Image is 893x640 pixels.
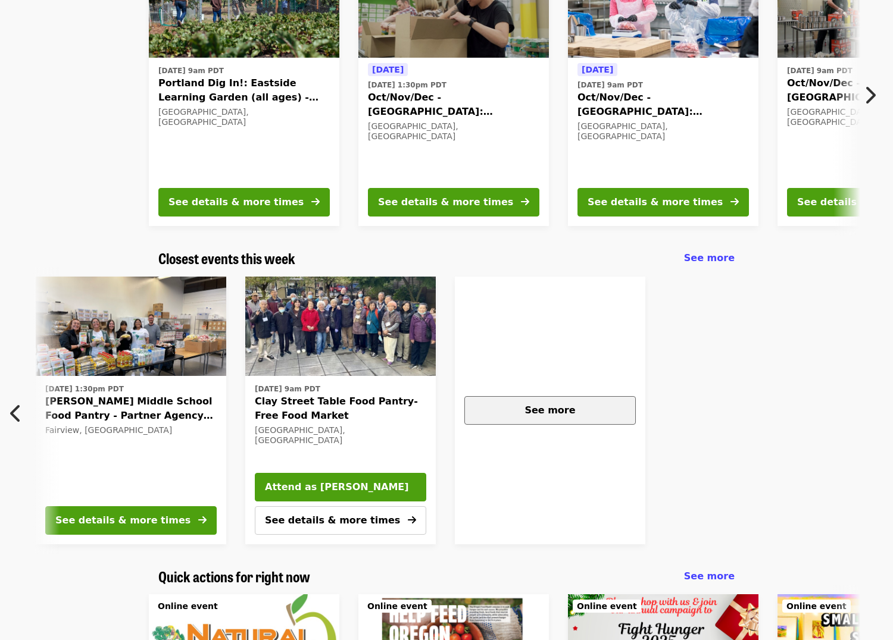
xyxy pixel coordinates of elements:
button: See details & more times [368,188,539,217]
span: Online event [367,601,427,611]
div: Quick actions for right now [149,568,744,585]
div: [GEOGRAPHIC_DATA], [GEOGRAPHIC_DATA] [158,107,330,127]
i: arrow-right icon [730,196,739,208]
img: Reynolds Middle School Food Pantry - Partner Agency Support organized by Oregon Food Bank [36,277,226,377]
time: [DATE] 1:30pm PDT [368,80,447,90]
span: Clay Street Table Food Pantry- Free Food Market [255,394,426,423]
a: See more [684,251,735,265]
a: Closest events this week [158,250,295,267]
span: Attend as [PERSON_NAME] [265,480,416,494]
span: Online event [158,601,218,611]
button: Attend as [PERSON_NAME] [255,473,426,501]
button: Next item [854,79,893,112]
span: Oct/Nov/Dec - [GEOGRAPHIC_DATA]: Repack/Sort (age [DEMOGRAPHIC_DATA]+) [577,90,749,119]
img: Clay Street Table Food Pantry- Free Food Market organized by Oregon Food Bank [245,277,436,377]
a: See details for "Clay Street Table Food Pantry- Free Food Market" [255,381,426,448]
time: [DATE] 1:30pm PDT [45,384,124,394]
i: arrow-right icon [311,196,320,208]
span: Portland Dig In!: Eastside Learning Garden (all ages) - Aug/Sept/Oct [158,76,330,105]
span: See more [684,252,735,263]
span: See more [524,404,575,416]
div: [GEOGRAPHIC_DATA], [GEOGRAPHIC_DATA] [368,121,539,142]
span: [PERSON_NAME] Middle School Food Pantry - Partner Agency Support [45,394,217,423]
span: Closest events this week [158,247,295,268]
span: Online event [786,601,847,611]
span: See more [684,570,735,582]
a: Quick actions for right now [158,568,310,585]
button: See details & more times [45,506,217,535]
div: See details & more times [378,195,513,209]
a: Clay Street Table Food Pantry- Free Food Market [245,277,436,377]
button: See more [464,396,636,425]
span: Oct/Nov/Dec - [GEOGRAPHIC_DATA]: Repack/Sort (age [DEMOGRAPHIC_DATA]+) [368,90,539,119]
time: [DATE] 9am PDT [255,384,320,394]
i: chevron-right icon [864,84,876,106]
button: See details & more times [158,188,330,217]
div: See details & more times [168,195,304,209]
span: See details & more times [265,514,400,526]
span: [DATE] [582,65,613,74]
div: [GEOGRAPHIC_DATA], [GEOGRAPHIC_DATA] [577,121,749,142]
i: arrow-right icon [198,514,207,526]
div: Closest events this week [149,250,744,267]
button: See details & more times [255,506,426,535]
div: See details & more times [588,195,723,209]
div: Fairview, [GEOGRAPHIC_DATA] [45,425,217,435]
i: arrow-right icon [521,196,529,208]
time: [DATE] 9am PDT [577,80,643,90]
button: See details & more times [577,188,749,217]
div: See details & more times [55,513,191,528]
a: See details for "Reynolds Middle School Food Pantry - Partner Agency Support" [36,277,226,544]
i: chevron-left icon [10,402,22,425]
div: [GEOGRAPHIC_DATA], [GEOGRAPHIC_DATA] [255,425,426,446]
i: arrow-right icon [408,514,416,526]
span: Quick actions for right now [158,566,310,586]
a: See more [684,569,735,583]
span: [DATE] [372,65,404,74]
span: Online event [577,601,637,611]
time: [DATE] 9am PDT [787,65,853,76]
a: See more [455,277,645,544]
time: [DATE] 9am PDT [158,65,224,76]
